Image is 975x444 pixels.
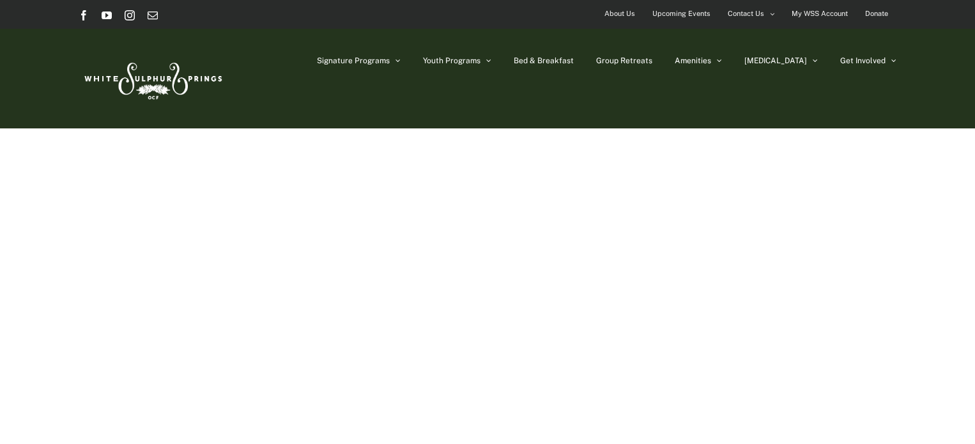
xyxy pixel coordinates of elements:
a: [MEDICAL_DATA] [744,29,818,93]
span: Donate [865,4,888,23]
a: YouTube [102,10,112,20]
span: Contact Us [728,4,764,23]
a: Amenities [675,29,722,93]
span: Get Involved [840,57,886,65]
span: About Us [604,4,635,23]
a: Instagram [125,10,135,20]
a: Facebook [79,10,89,20]
a: Email [148,10,158,20]
a: Group Retreats [596,29,652,93]
a: Bed & Breakfast [514,29,574,93]
span: My WSS Account [792,4,848,23]
span: [MEDICAL_DATA] [744,57,807,65]
a: Signature Programs [317,29,401,93]
span: Upcoming Events [652,4,710,23]
span: Group Retreats [596,57,652,65]
span: Signature Programs [317,57,390,65]
span: Bed & Breakfast [514,57,574,65]
a: Youth Programs [423,29,491,93]
nav: Main Menu [317,29,896,93]
img: White Sulphur Springs Logo [79,49,226,109]
a: Get Involved [840,29,896,93]
span: Youth Programs [423,57,480,65]
span: Amenities [675,57,711,65]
